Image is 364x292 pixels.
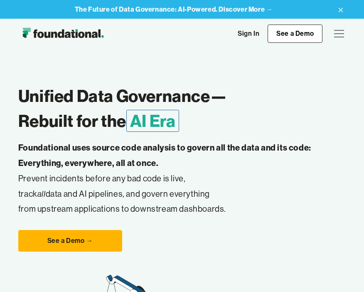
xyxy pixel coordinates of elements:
a: See a Demo [268,25,322,43]
iframe: Chat Widget [322,252,364,292]
a: The Future of Data Governance: AI-Powered. Discover More → [75,5,273,13]
span: AI Era [126,110,180,132]
em: all [37,188,46,199]
a: See a Demo → [18,230,122,252]
div: menu [329,24,346,44]
h1: Unified Data Governance— Rebuilt for the [18,84,346,134]
strong: Foundational uses source code analysis to govern all the data and its code: Everything, everywher... [18,142,311,168]
img: Foundational Logo [18,25,108,42]
a: Sign In [229,25,268,42]
a: home [18,25,108,42]
p: Prevent incidents before any bad code is live, track data and AI pipelines, and govern everything... [18,140,337,217]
